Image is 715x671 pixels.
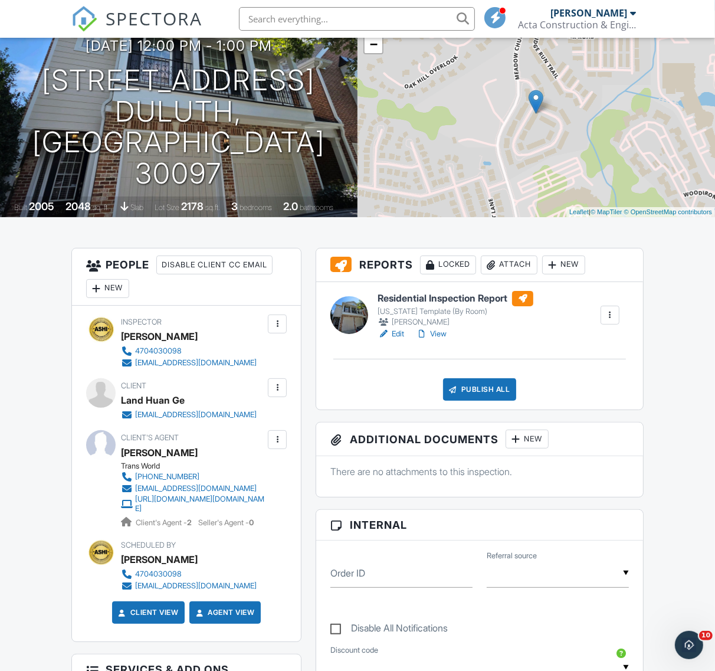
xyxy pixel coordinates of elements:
span: Client [121,381,146,390]
img: The Best Home Inspection Software - Spectora [71,6,97,32]
div: New [542,256,585,274]
span: Seller's Agent - [198,518,254,527]
span: SPECTORA [106,6,202,31]
h6: Residential Inspection Report [378,291,533,306]
span: Built [15,203,28,212]
p: There are no attachments to this inspection. [330,465,629,478]
a: © MapTiler [591,208,622,215]
strong: 0 [249,518,254,527]
a: [PHONE_NUMBER] [121,471,265,483]
span: Client's Agent - [136,518,193,527]
div: 4704030098 [135,346,182,356]
div: Attach [481,256,537,274]
div: [PERSON_NAME] [378,316,533,328]
input: Search everything... [239,7,475,31]
a: Agent View [193,607,254,618]
span: Inspector [121,318,162,326]
a: [EMAIL_ADDRESS][DOMAIN_NAME] [121,483,265,495]
a: Residential Inspection Report [US_STATE] Template (By Room) [PERSON_NAME] [378,291,533,329]
span: Lot Size [155,203,180,212]
a: [PERSON_NAME] [121,444,198,461]
a: View [416,328,447,340]
div: 2005 [29,200,55,212]
div: 2.0 [284,200,299,212]
div: [US_STATE] Template (By Room) [378,307,533,316]
div: [EMAIL_ADDRESS][DOMAIN_NAME] [135,410,257,420]
div: 3 [232,200,238,212]
div: [PERSON_NAME] [121,551,198,568]
div: [PHONE_NUMBER] [135,472,199,482]
span: Scheduled By [121,541,176,549]
div: 2178 [182,200,204,212]
span: Client's Agent [121,433,179,442]
a: Edit [378,328,404,340]
h3: People [72,248,301,306]
strong: 2 [187,518,192,527]
a: [URL][DOMAIN_NAME][DOMAIN_NAME] [121,495,265,513]
span: sq.ft. [206,203,221,212]
label: Disable All Notifications [330,623,448,637]
span: bedrooms [240,203,273,212]
div: [EMAIL_ADDRESS][DOMAIN_NAME] [135,581,257,591]
span: bathrooms [300,203,334,212]
div: Acta Construction & Engineering, LLC [518,19,636,31]
div: Publish All [443,378,517,401]
a: © OpenStreetMap contributors [624,208,712,215]
a: [EMAIL_ADDRESS][DOMAIN_NAME] [121,580,257,592]
div: [URL][DOMAIN_NAME][DOMAIN_NAME] [135,495,265,513]
div: New [86,279,129,298]
label: Referral source [487,551,537,561]
h1: [STREET_ADDRESS] Duluth, [GEOGRAPHIC_DATA] 30097 [19,65,339,189]
a: 4704030098 [121,568,257,580]
a: [EMAIL_ADDRESS][DOMAIN_NAME] [121,409,257,421]
div: [EMAIL_ADDRESS][DOMAIN_NAME] [135,358,257,368]
div: New [506,430,549,449]
div: [PERSON_NAME] [121,328,198,345]
h3: Internal [316,510,643,541]
div: Locked [420,256,476,274]
h3: Reports [316,248,643,282]
a: Zoom out [365,35,382,53]
label: Discount code [330,645,378,656]
div: Disable Client CC Email [156,256,273,274]
a: [EMAIL_ADDRESS][DOMAIN_NAME] [121,357,257,369]
iframe: Intercom live chat [675,631,703,659]
div: Trans World [121,461,274,471]
div: 4704030098 [135,569,182,579]
div: [EMAIL_ADDRESS][DOMAIN_NAME] [135,484,257,493]
a: 4704030098 [121,345,257,357]
label: Order ID [330,567,365,580]
div: | [566,207,715,217]
h3: [DATE] 12:00 pm - 1:00 pm [86,38,272,54]
div: [PERSON_NAME] [550,7,627,19]
span: slab [131,203,144,212]
a: SPECTORA [71,16,202,41]
div: 2048 [66,200,91,212]
span: sq. ft. [93,203,110,212]
h3: Additional Documents [316,423,643,456]
a: Leaflet [569,208,589,215]
div: Land Huan Ge [121,391,185,409]
span: 10 [699,631,713,640]
a: Client View [116,607,179,618]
